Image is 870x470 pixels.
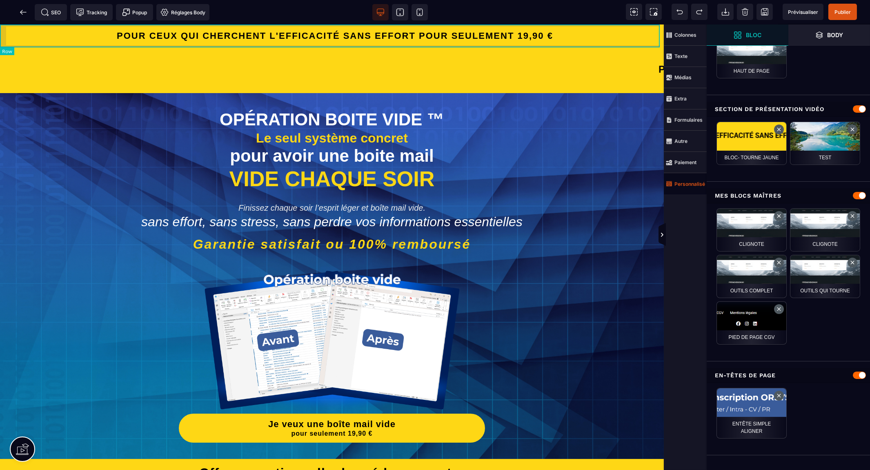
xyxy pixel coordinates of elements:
[70,4,113,20] span: Code de suivi
[229,143,435,166] b: VIDE CHAQUE SOIR
[672,4,688,20] span: Défaire
[828,32,843,38] strong: Body
[737,4,753,20] span: Nettoyage
[834,9,851,15] span: Publier
[664,152,707,173] span: Paiement
[716,122,787,165] div: BLOC- Tourne Jaune
[12,2,658,21] h2: POUR CEUX QUI CHERCHENT L'EFFICACITÉ SANS EFFORT POUR SEULEMENT 19,90 €
[716,35,787,78] div: Haut de page
[664,46,707,67] span: Texte
[790,255,860,298] div: Outils qui tourne
[160,8,205,16] span: Réglages Body
[664,25,707,46] span: Colonnes
[122,8,147,16] span: Popup
[626,4,642,20] span: Voir les composants
[156,4,209,20] span: Favicon
[717,4,734,20] span: Importer
[220,85,444,105] strong: OPÉRATION BOITE VIDE ™
[674,53,688,59] strong: Texte
[179,389,485,418] button: Je veux une boîte mail videpour seulement 19,90 €
[716,255,787,298] div: outils complet
[664,88,707,109] span: Extra
[645,4,662,20] span: Capture d'écran
[664,173,707,194] span: Personnalisé
[392,4,408,20] span: Voir tablette
[674,96,687,102] strong: Extra
[372,4,389,20] span: Voir bureau
[707,102,870,117] div: Section de présentation vidéo
[76,8,107,16] span: Tracking
[707,223,715,247] span: Afficher les vues
[141,190,523,205] span: sans effort, sans stress, sans perdre vos informations essentielles
[238,179,425,188] strong: Finissez chaque soir l’esprit léger et boîte mail vide.
[205,244,460,388] img: b83449eca90fd40980f62277705b2ada_OBV-_Avant-_Apres_04.png
[116,4,153,20] span: Créer une alerte modale
[828,4,857,20] span: Enregistrer le contenu
[412,4,428,20] span: Voir mobile
[256,106,408,121] strong: Le seul système concret
[674,159,696,165] strong: Paiement
[674,138,688,144] strong: Autre
[716,208,787,252] div: clignote
[707,188,870,203] div: Mes blocs maîtres
[707,368,870,383] div: En-têtes de page
[664,109,707,131] span: Formulaires
[230,122,434,141] strong: pour avoir une boite mail
[35,4,67,20] span: Métadata SEO
[716,301,787,345] div: Pied de page CGV
[664,67,707,88] span: Médias
[674,74,692,80] strong: Médias
[15,4,31,20] span: Retour
[746,32,761,38] strong: Bloc
[788,25,870,46] span: Ouvrir les calques
[790,122,860,165] div: Test
[193,212,471,227] span: Garantie satisfait ou 100% remboursé
[291,405,373,412] b: pour seulement 19,90 €
[757,4,773,20] span: Enregistrer
[790,208,860,252] div: clignote
[783,4,823,20] span: Aperçu
[707,25,788,46] span: Ouvrir les blocs
[674,181,705,187] strong: Personnalisé
[788,9,818,15] span: Prévisualiser
[674,117,703,123] strong: Formulaires
[664,131,707,152] span: Autre
[716,388,787,439] div: Entête Simple Aligner
[691,4,708,20] span: Rétablir
[41,8,61,16] span: SEO
[674,32,696,38] strong: Colonnes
